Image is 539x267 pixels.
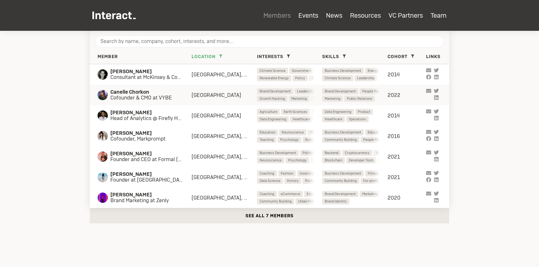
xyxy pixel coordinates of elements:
span: Marketing [362,191,378,197]
span: Operations [349,116,366,122]
span: Marketing [325,96,340,102]
span: Leadership [297,88,315,94]
span: [PERSON_NAME] [110,110,192,116]
div: 2020 [388,194,426,201]
span: Urban Planning [298,198,322,204]
span: Coaching [260,191,274,197]
span: Climate Science [260,68,286,74]
span: Product [358,109,370,115]
a: Team [431,11,447,20]
span: Community Building [260,198,292,204]
div: 2021 [388,153,426,160]
span: Government [292,68,312,74]
span: Neuroscience [260,157,282,163]
span: Interests [257,54,283,59]
span: [PERSON_NAME] [110,192,179,198]
span: Community Building [325,137,357,143]
img: Interact Logo [92,12,136,19]
span: [PERSON_NAME] [110,130,179,136]
span: Fitness [368,170,380,177]
span: Skills [322,54,339,59]
a: News [326,11,342,20]
span: Earth Sciences [284,109,307,115]
input: Search by name, company, cohort, interests, and more... [95,35,444,47]
span: Business Development [260,150,296,156]
div: [GEOGRAPHIC_DATA], [GEOGRAPHIC_DATA], [GEOGRAPHIC_DATA] [192,174,257,181]
span: Marketing [291,96,307,102]
div: 2021 [388,174,426,181]
span: Fashion [281,170,293,177]
span: Data Science [260,178,280,184]
span: Member [98,54,118,59]
span: Links [426,54,441,59]
span: Brand Development [325,88,356,94]
div: [GEOGRAPHIC_DATA], [GEOGRAPHIC_DATA], [US_STATE][GEOGRAPHIC_DATA] [192,153,257,160]
div: 2014 [388,71,426,78]
span: Developer Tools [349,157,374,163]
span: Renewable Energy [260,75,289,81]
span: Brand Development [260,88,291,94]
span: Location [192,54,216,59]
span: People Management [362,88,394,94]
span: Coaching [260,170,274,177]
span: Climate Science [325,75,351,81]
span: Cofounder, Markprompt [110,136,179,142]
span: Public Relations [347,96,372,102]
span: Brand Marketing at Zenly [110,198,179,203]
a: Members [263,11,291,20]
span: Agriculture [260,109,277,115]
span: Psychology [280,137,299,143]
span: [PERSON_NAME] [110,151,192,157]
span: Business Development [325,170,361,177]
span: Brand Identity [325,198,347,204]
span: Neuroscience [282,129,304,135]
span: Data Engineering [260,116,286,122]
a: VC Partners [389,11,423,20]
span: History [287,178,299,184]
span: Cofounder & CMO at VYBE [110,95,180,101]
span: Nutrition [305,137,319,143]
div: 2014 [388,112,426,119]
span: Growth Hacking [260,96,285,102]
span: Cohort [388,54,407,59]
span: Psychology [288,157,307,163]
button: See all 7 members [90,208,449,223]
span: eCommerce [281,191,300,197]
span: Policy [295,75,305,81]
span: [PERSON_NAME] [110,171,192,177]
span: Brand Development [325,191,356,197]
span: Healthcare [293,116,310,122]
span: Community Building [325,178,357,184]
span: Education [368,129,383,135]
span: Consultant at McKinsey & Company [110,74,192,80]
a: Resources [350,11,381,20]
span: Investing [300,170,314,177]
div: [GEOGRAPHIC_DATA], [US_STATE][GEOGRAPHIC_DATA], [GEOGRAPHIC_DATA], [GEOGRAPHIC_DATA], [GEOGRAPHIC... [192,133,257,140]
div: [GEOGRAPHIC_DATA] [192,112,257,119]
span: Energy [368,68,379,74]
span: Backend [325,150,338,156]
span: Cryptocurrency [345,150,370,156]
span: For-profit Fundraising [363,178,397,184]
span: [PERSON_NAME] [110,69,192,74]
a: Events [298,11,318,20]
div: [GEOGRAPHIC_DATA] [192,92,257,99]
span: Healthcare [325,116,342,122]
span: Canelle Chorkon [110,89,180,95]
div: [GEOGRAPHIC_DATA], [GEOGRAPHIC_DATA], [GEOGRAPHIC_DATA] [192,71,257,78]
span: Blockchain [325,157,342,163]
div: 2016 [388,133,426,140]
div: 2022 [388,92,426,99]
span: Leadership [357,75,375,81]
span: Data Engineering [325,109,351,115]
span: Head of Analytics @ Firefly Health [110,116,192,121]
span: Politics [303,150,315,156]
div: [GEOGRAPHIC_DATA], [GEOGRAPHIC_DATA] [192,194,257,201]
span: Founder and CEO at Formal (YC S20) [110,157,192,162]
span: Business Development [325,68,361,74]
span: Teaching [260,137,274,143]
span: People Management [363,137,395,143]
span: Education [260,129,275,135]
span: Business Development [325,129,361,135]
span: Politics [305,178,317,184]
